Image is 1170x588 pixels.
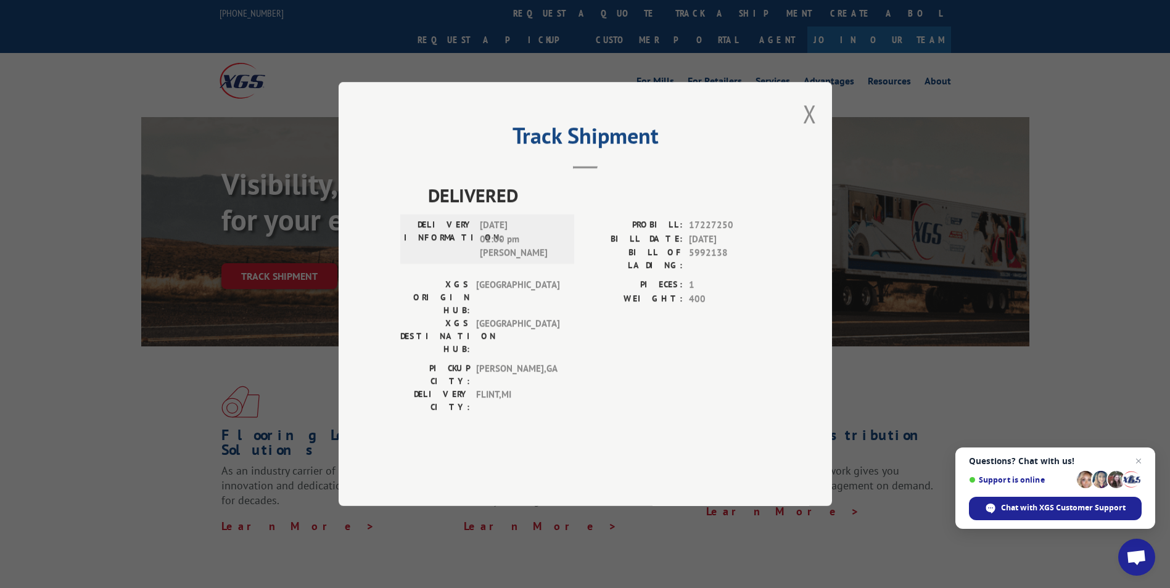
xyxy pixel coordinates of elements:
label: PICKUP CITY: [400,362,470,388]
label: BILL OF LADING: [585,246,683,272]
span: 400 [689,292,770,306]
span: Chat with XGS Customer Support [969,497,1142,520]
span: [GEOGRAPHIC_DATA] [476,317,559,356]
span: [DATE] [689,232,770,247]
span: 5992138 [689,246,770,272]
label: DELIVERY CITY: [400,388,470,414]
span: 17227250 [689,218,770,232]
a: Open chat [1118,539,1155,576]
span: 1 [689,278,770,292]
span: [PERSON_NAME] , GA [476,362,559,388]
span: Support is online [969,475,1073,484]
label: PIECES: [585,278,683,292]
span: [DATE] 01:00 pm [PERSON_NAME] [480,218,563,260]
label: XGS DESTINATION HUB: [400,317,470,356]
label: PROBILL: [585,218,683,232]
label: DELIVERY INFORMATION: [404,218,474,260]
span: Questions? Chat with us! [969,456,1142,466]
label: XGS ORIGIN HUB: [400,278,470,317]
span: FLINT , MI [476,388,559,414]
span: Chat with XGS Customer Support [1001,502,1126,513]
span: [GEOGRAPHIC_DATA] [476,278,559,317]
button: Close modal [803,97,817,130]
label: WEIGHT: [585,292,683,306]
label: BILL DATE: [585,232,683,247]
h2: Track Shipment [400,127,770,150]
span: DELIVERED [428,181,770,209]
